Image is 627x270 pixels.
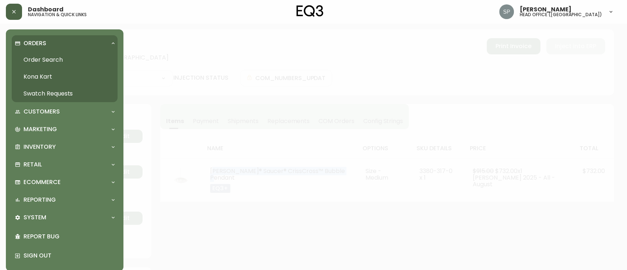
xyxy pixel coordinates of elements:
div: Orders [12,35,118,51]
a: Order Search [12,51,118,68]
span: [PERSON_NAME] [520,7,572,12]
p: Customers [24,108,60,116]
p: Retail [24,161,42,169]
span: Dashboard [28,7,64,12]
p: Marketing [24,125,57,133]
h5: navigation & quick links [28,12,87,17]
img: 0cb179e7bf3690758a1aaa5f0aafa0b4 [499,4,514,19]
div: Reporting [12,192,118,208]
div: Report Bug [12,227,118,246]
p: Report Bug [24,233,115,241]
div: Ecommerce [12,174,118,190]
a: Kona Kart [12,68,118,85]
div: Inventory [12,139,118,155]
h5: head office ([GEOGRAPHIC_DATA]) [520,12,602,17]
p: System [24,213,46,222]
p: Inventory [24,143,56,151]
p: Reporting [24,196,56,204]
p: Ecommerce [24,178,61,186]
div: Sign Out [12,246,118,265]
p: Orders [24,39,46,47]
div: Marketing [12,121,118,137]
img: logo [296,5,324,17]
div: Customers [12,104,118,120]
div: Retail [12,156,118,173]
p: Sign Out [24,252,115,260]
a: Swatch Requests [12,85,118,102]
div: System [12,209,118,226]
